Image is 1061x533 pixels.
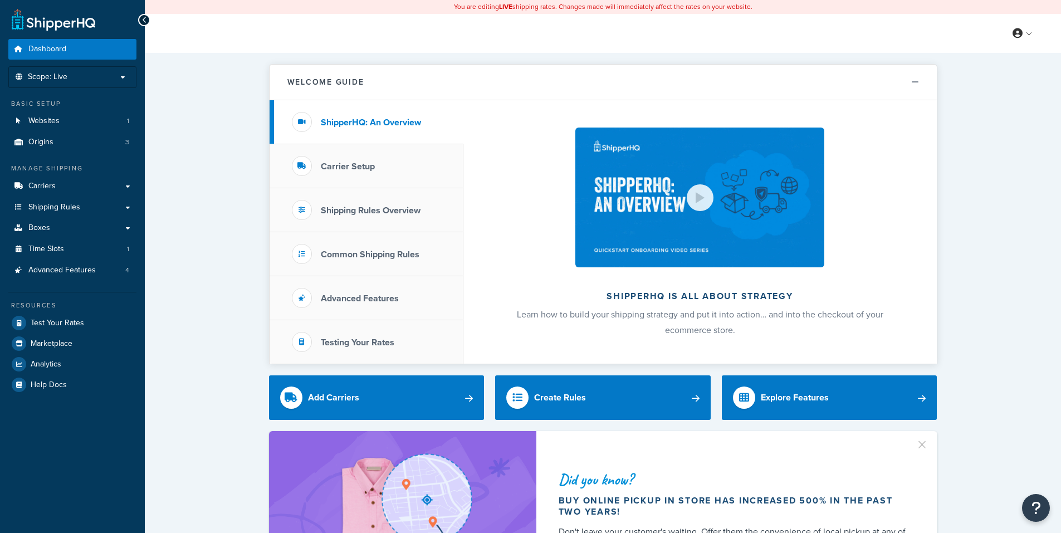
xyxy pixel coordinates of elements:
a: Marketplace [8,334,136,354]
span: Carriers [28,182,56,191]
a: Dashboard [8,39,136,60]
div: Explore Features [761,390,829,405]
img: ShipperHQ is all about strategy [575,128,824,267]
div: Buy online pickup in store has increased 500% in the past two years! [559,495,911,517]
span: Shipping Rules [28,203,80,212]
a: Advanced Features4 [8,260,136,281]
a: Origins3 [8,132,136,153]
span: 1 [127,116,129,126]
li: Time Slots [8,239,136,260]
span: Help Docs [31,380,67,390]
span: 1 [127,245,129,254]
span: Scope: Live [28,72,67,82]
span: Boxes [28,223,50,233]
div: Basic Setup [8,99,136,109]
div: Did you know? [559,472,911,487]
a: Boxes [8,218,136,238]
li: Origins [8,132,136,153]
li: Advanced Features [8,260,136,281]
span: Origins [28,138,53,147]
span: Marketplace [31,339,72,349]
li: Websites [8,111,136,131]
a: Websites1 [8,111,136,131]
a: Test Your Rates [8,313,136,333]
h2: Welcome Guide [287,78,364,86]
span: Advanced Features [28,266,96,275]
span: 3 [125,138,129,147]
div: Manage Shipping [8,164,136,173]
h2: ShipperHQ is all about strategy [493,291,907,301]
div: Resources [8,301,136,310]
h3: Testing Your Rates [321,338,394,348]
span: Dashboard [28,45,66,54]
div: Create Rules [534,390,586,405]
b: LIVE [499,2,512,12]
span: Test Your Rates [31,319,84,328]
span: Analytics [31,360,61,369]
h3: Shipping Rules Overview [321,206,421,216]
a: Analytics [8,354,136,374]
span: Websites [28,116,60,126]
a: Explore Features [722,375,937,420]
a: Help Docs [8,375,136,395]
a: Create Rules [495,375,711,420]
div: Add Carriers [308,390,359,405]
button: Open Resource Center [1022,494,1050,522]
a: Time Slots1 [8,239,136,260]
h3: ShipperHQ: An Overview [321,118,421,128]
span: 4 [125,266,129,275]
h3: Carrier Setup [321,162,375,172]
h3: Advanced Features [321,294,399,304]
h3: Common Shipping Rules [321,250,419,260]
span: Time Slots [28,245,64,254]
a: Shipping Rules [8,197,136,218]
span: Learn how to build your shipping strategy and put it into action… and into the checkout of your e... [517,308,883,336]
a: Add Carriers [269,375,485,420]
button: Welcome Guide [270,65,937,100]
a: Carriers [8,176,136,197]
